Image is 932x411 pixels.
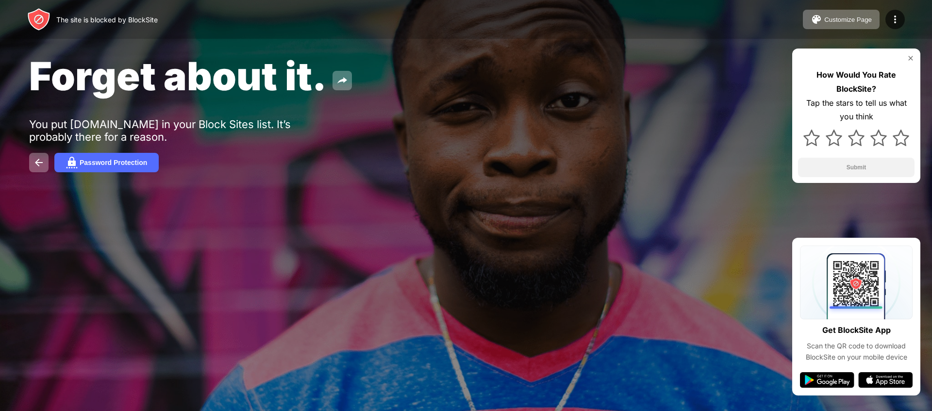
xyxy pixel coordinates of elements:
img: app-store.svg [858,372,913,388]
div: Scan the QR code to download BlockSite on your mobile device [800,341,913,362]
img: google-play.svg [800,372,854,388]
img: star.svg [803,130,820,146]
img: star.svg [870,130,887,146]
div: Tap the stars to tell us what you think [798,96,915,124]
img: password.svg [66,157,78,168]
div: Password Protection [80,159,147,166]
img: back.svg [33,157,45,168]
img: header-logo.svg [27,8,50,31]
div: Customize Page [824,16,872,23]
img: star.svg [848,130,865,146]
span: Forget about it. [29,52,327,99]
button: Customize Page [803,10,880,29]
div: How Would You Rate BlockSite? [798,68,915,96]
img: qrcode.svg [800,246,913,319]
img: rate-us-close.svg [907,54,915,62]
img: star.svg [893,130,909,146]
img: pallet.svg [811,14,822,25]
button: Submit [798,158,915,177]
img: share.svg [336,75,348,86]
img: menu-icon.svg [889,14,901,25]
div: The site is blocked by BlockSite [56,16,158,24]
div: You put [DOMAIN_NAME] in your Block Sites list. It’s probably there for a reason. [29,118,329,143]
button: Password Protection [54,153,159,172]
div: Get BlockSite App [822,323,891,337]
img: star.svg [826,130,842,146]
